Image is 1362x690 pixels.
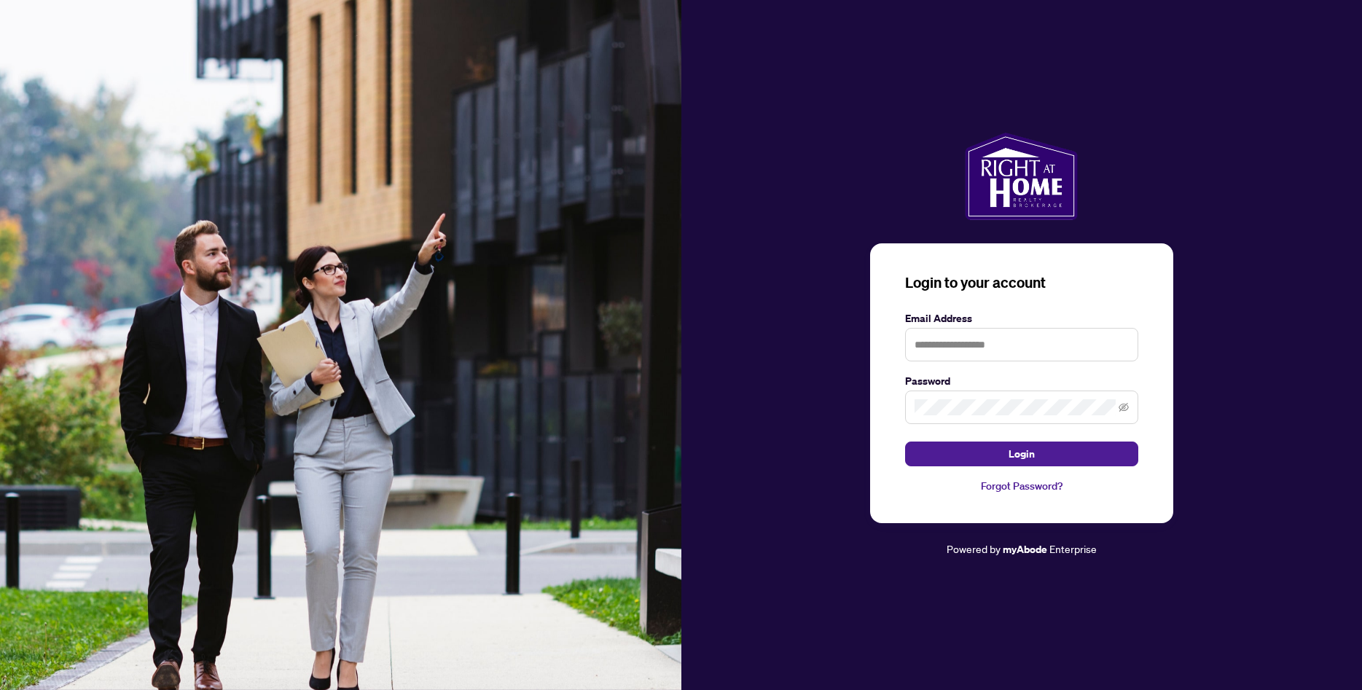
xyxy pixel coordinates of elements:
[905,310,1138,326] label: Email Address
[1049,542,1097,555] span: Enterprise
[905,442,1138,466] button: Login
[905,273,1138,293] h3: Login to your account
[905,373,1138,389] label: Password
[905,478,1138,494] a: Forgot Password?
[965,133,1078,220] img: ma-logo
[1003,541,1047,557] a: myAbode
[947,542,1001,555] span: Powered by
[1009,442,1035,466] span: Login
[1119,402,1129,412] span: eye-invisible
